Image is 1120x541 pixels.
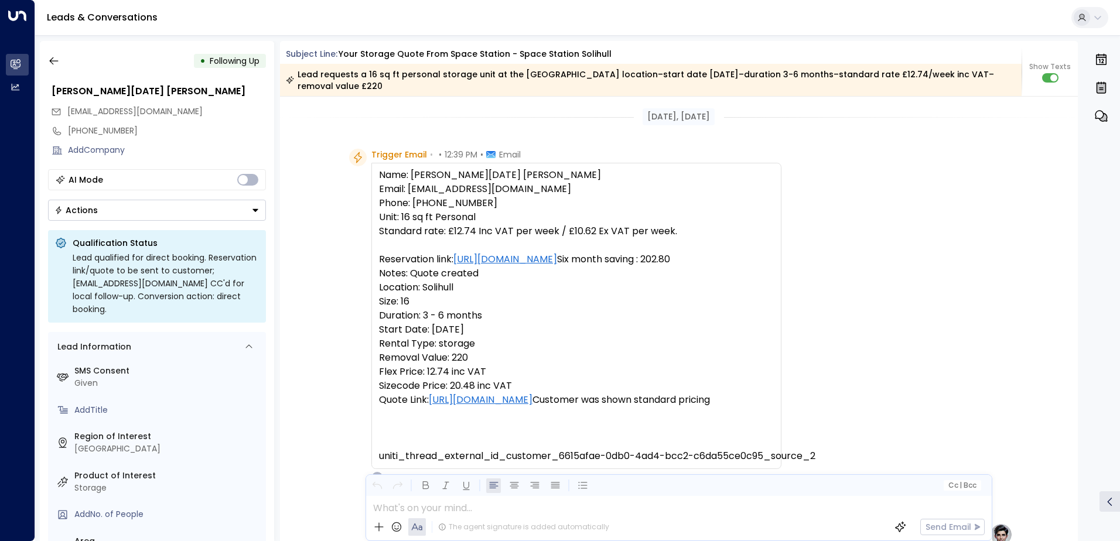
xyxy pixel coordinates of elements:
div: O [371,471,383,483]
div: Your storage quote from Space Station - Space Station Solihull [339,48,612,60]
div: AI Mode [69,174,103,186]
span: • [480,149,483,160]
span: Subject Line: [286,48,337,60]
span: allenpatrick2018@yahoo.com [67,105,203,118]
span: [EMAIL_ADDRESS][DOMAIN_NAME] [67,105,203,117]
label: Region of Interest [74,430,261,443]
label: SMS Consent [74,365,261,377]
div: Given [74,377,261,389]
button: Cc|Bcc [943,480,981,491]
div: Storage [74,482,261,494]
div: Lead qualified for direct booking. Reservation link/quote to be sent to customer; [EMAIL_ADDRESS]... [73,251,259,316]
div: AddNo. of People [74,508,261,521]
span: Cc Bcc [948,481,976,489]
button: Undo [370,478,384,493]
span: 12:39 PM [445,149,477,160]
div: [PERSON_NAME][DATE] [PERSON_NAME] [52,84,266,98]
span: • [439,149,442,160]
div: The agent signature is added automatically [438,522,609,532]
div: • [200,50,206,71]
span: Email [499,149,521,160]
div: Lead Information [53,341,131,353]
a: [URL][DOMAIN_NAME] [429,393,532,407]
span: Trigger Email [371,149,427,160]
span: Show Texts [1029,61,1071,72]
a: [URL][DOMAIN_NAME] [453,252,557,266]
div: AddCompany [68,144,266,156]
div: [DATE], [DATE] [643,108,715,125]
p: Qualification Status [73,237,259,249]
button: Redo [390,478,405,493]
div: Actions [54,205,98,215]
span: • [430,149,433,160]
span: | [959,481,962,489]
div: AddTitle [74,404,261,416]
pre: Name: [PERSON_NAME][DATE] [PERSON_NAME] Email: [EMAIL_ADDRESS][DOMAIN_NAME] Phone: [PHONE_NUMBER]... [379,168,774,463]
span: Following Up [210,55,259,67]
div: [GEOGRAPHIC_DATA] [74,443,261,455]
div: [PHONE_NUMBER] [68,125,266,137]
button: Actions [48,200,266,221]
div: Button group with a nested menu [48,200,266,221]
label: Product of Interest [74,470,261,482]
a: Leads & Conversations [47,11,158,24]
div: Lead requests a 16 sq ft personal storage unit at the [GEOGRAPHIC_DATA] location–start date [DATE... [286,69,1015,92]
